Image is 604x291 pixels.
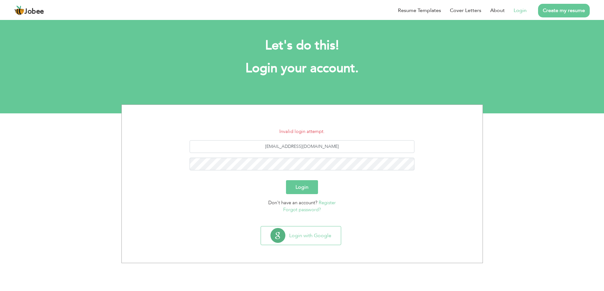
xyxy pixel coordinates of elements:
li: Invalid login attempt. [127,128,478,135]
input: Email [190,140,414,153]
a: Forgot password? [283,206,321,213]
a: About [490,7,505,14]
button: Login with Google [261,226,341,245]
a: Login [514,7,527,14]
span: Jobee [24,8,44,15]
h1: Login your account. [131,60,473,77]
a: Register [319,199,336,206]
span: Don't have an account? [268,199,317,206]
a: Jobee [14,5,44,16]
a: Create my resume [538,4,590,17]
h2: Let's do this! [131,37,473,54]
img: jobee.io [14,5,24,16]
button: Login [286,180,318,194]
a: Cover Letters [450,7,481,14]
a: Resume Templates [398,7,441,14]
